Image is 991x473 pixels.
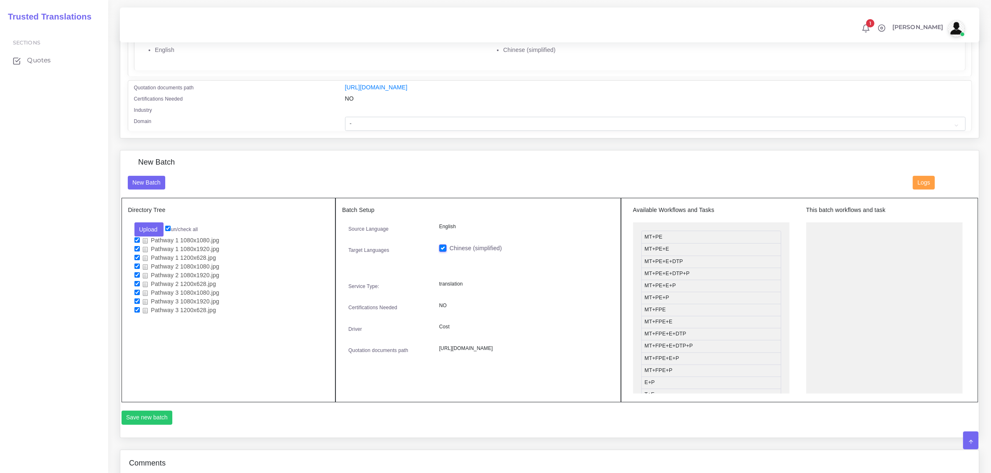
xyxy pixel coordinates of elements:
span: Logs [918,179,930,186]
a: Pathway 2 1080x1080.jpg [140,263,222,271]
li: T+E [641,389,781,401]
h5: Batch Setup [342,207,614,214]
li: MT+FPE [641,304,781,316]
a: Pathway 1 1200x628.jpg [140,254,219,262]
span: [PERSON_NAME] [892,24,944,30]
label: Domain [134,118,152,125]
a: Pathway 1 1080x1080.jpg [140,236,222,244]
a: [URL][DOMAIN_NAME] [345,84,407,91]
a: New Batch [128,179,166,185]
li: Chinese (simplified) [503,46,961,54]
button: Logs [913,176,935,190]
li: MT+FPE+E+DTP+P [641,340,781,352]
p: Cost [439,323,608,331]
a: Pathway 3 1080x1080.jpg [140,289,222,297]
a: [PERSON_NAME]avatar [888,20,968,37]
span: 1 [866,19,874,27]
label: Source Language [348,225,389,233]
label: Quotation documents path [134,84,194,91]
h4: New Batch [138,158,175,167]
button: New Batch [128,176,166,190]
label: Certifications Needed [348,304,397,311]
span: Quotes [27,56,51,65]
a: Trusted Translations [2,10,92,24]
h5: Directory Tree [128,207,329,214]
li: MT+FPE+E+P [641,352,781,365]
li: MT+PE+P [641,292,781,304]
li: MT+PE+E+P [641,280,781,292]
h5: Available Workflows and Tasks [633,207,790,214]
button: Save new batch [122,411,173,425]
li: MT+PE+E [641,243,781,256]
li: MT+FPE+E+DTP [641,328,781,340]
h4: Comments [129,459,166,468]
p: English [439,222,608,231]
label: Driver [348,325,362,333]
div: NO [339,94,972,106]
p: [URL][DOMAIN_NAME] [439,344,608,353]
li: MT+FPE+E [641,316,781,328]
label: un/check all [165,226,198,233]
label: Target Languages [348,246,389,254]
a: Pathway 3 1200x628.jpg [140,306,219,314]
input: un/check all [165,226,171,231]
label: Industry [134,106,152,114]
label: Quotation documents path [348,347,408,354]
button: Upload [134,222,164,236]
li: E+P [641,377,781,389]
li: MT+FPE+P [641,365,781,377]
li: English [155,46,478,54]
p: translation [439,280,608,288]
h5: This batch workflows and task [806,207,963,214]
label: Chinese (simplified) [450,244,502,253]
a: Quotes [6,52,102,69]
a: Pathway 2 1080x1920.jpg [140,271,222,279]
p: NO [439,301,608,310]
li: MT+PE+E+DTP [641,256,781,268]
a: Pathway 1 1080x1920.jpg [140,245,222,253]
a: Pathway 2 1200x628.jpg [140,280,219,288]
label: Certifications Needed [134,95,183,103]
li: MT+PE+E+DTP+P [641,268,781,280]
h2: Trusted Translations [2,12,92,22]
a: 1 [859,24,873,33]
img: avatar [948,20,965,37]
li: MT+PE [641,231,781,244]
a: Pathway 3 1080x1920.jpg [140,298,222,305]
span: Sections [13,39,40,46]
label: Service Type: [348,283,379,290]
